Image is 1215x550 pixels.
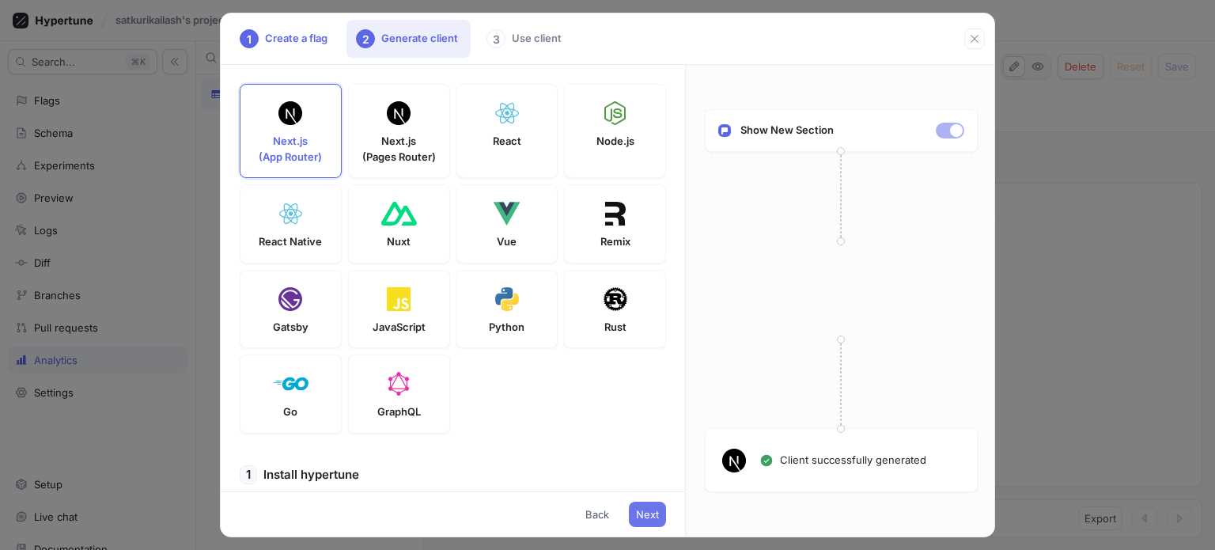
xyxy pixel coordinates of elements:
p: GraphQL [377,404,421,420]
img: Python Logo [495,287,519,311]
span: Back [585,510,609,519]
img: Vue Logo [494,202,521,226]
p: Nuxt [387,234,411,250]
p: Gatsby [273,320,308,336]
img: Nuxt Logo [381,202,417,226]
p: JavaScript [373,320,426,336]
p: Client successfully generated [780,453,926,468]
p: Vue [497,234,517,250]
div: Use client [477,20,574,58]
img: React Logo [494,101,520,125]
p: Node.js [596,134,634,150]
div: Generate client [346,20,471,58]
p: Install hypertune [263,466,359,484]
p: Rust [604,320,626,336]
img: Next Logo [387,101,411,125]
img: Golang Logo [273,372,308,396]
p: 1 [246,466,251,484]
button: Back [578,502,616,527]
img: Remix Logo [605,202,626,226]
span: Next [636,510,659,519]
p: React [493,134,521,150]
p: Show New Section [740,123,834,138]
p: Go [283,404,297,420]
div: 1 [240,29,259,48]
p: Python [489,320,524,336]
img: Next Logo [722,449,746,472]
p: Next.js (App Router) [259,134,322,165]
p: Remix [600,234,630,250]
img: Next Logo [278,101,302,125]
p: React Native [259,234,322,250]
img: Rust Logo [604,287,627,311]
div: Create a flag [230,20,340,58]
img: GraphQL Logo [388,372,410,396]
div: 2 [356,29,375,48]
img: Javascript Logo [387,287,411,311]
img: Gatsby Logo [278,287,302,311]
p: Next.js (Pages Router) [362,134,436,165]
img: ReactNative Logo [278,202,304,226]
button: Next [629,502,666,527]
div: 3 [486,29,505,48]
img: Node Logo [604,101,626,125]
